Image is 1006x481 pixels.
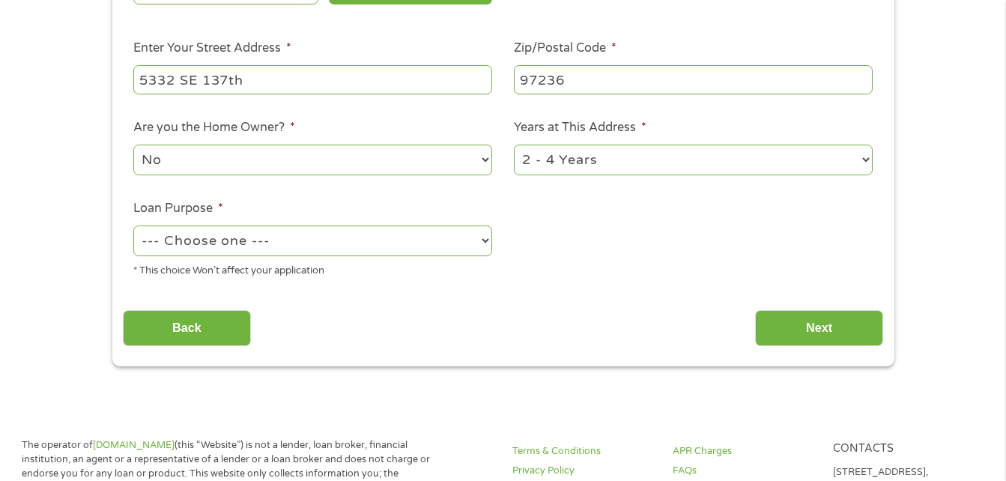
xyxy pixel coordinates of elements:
[673,464,815,478] a: FAQs
[512,444,655,459] a: Terms & Conditions
[512,464,655,478] a: Privacy Policy
[514,40,616,56] label: Zip/Postal Code
[833,442,975,456] h4: Contacts
[123,310,251,347] input: Back
[133,258,492,279] div: * This choice Won’t affect your application
[93,439,175,451] a: [DOMAIN_NAME]
[133,40,291,56] label: Enter Your Street Address
[133,65,492,94] input: 1 Main Street
[755,310,883,347] input: Next
[133,120,295,136] label: Are you the Home Owner?
[514,120,646,136] label: Years at This Address
[673,444,815,459] a: APR Charges
[133,201,223,217] label: Loan Purpose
